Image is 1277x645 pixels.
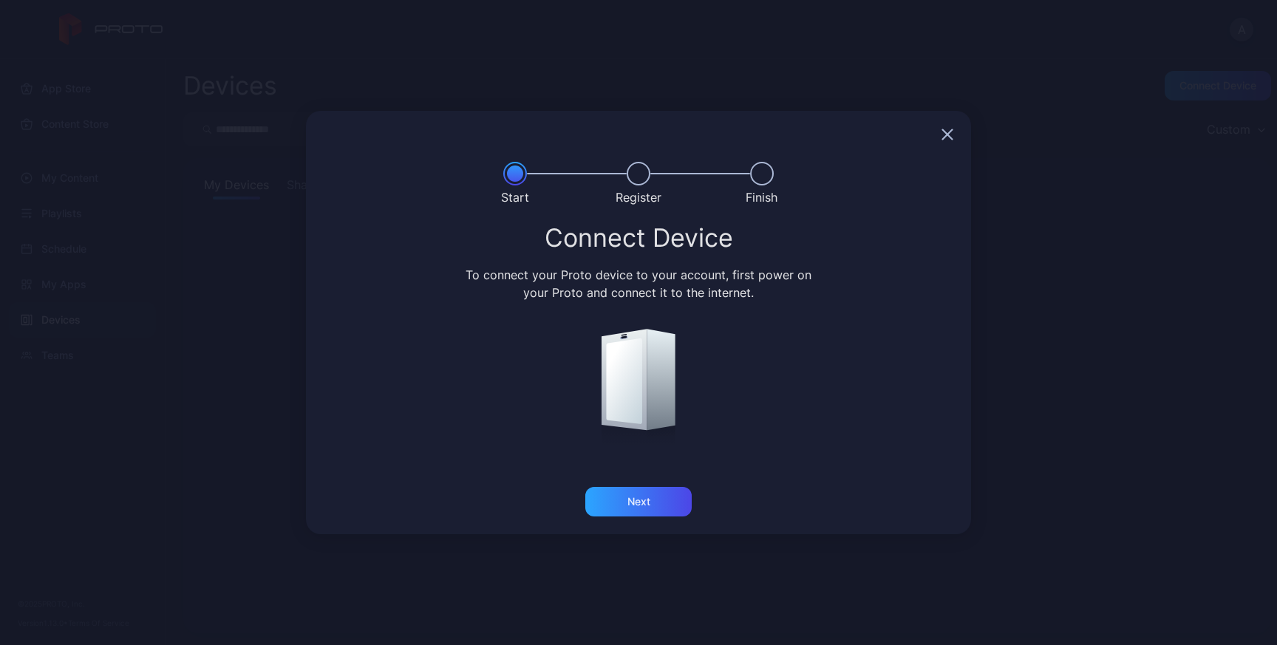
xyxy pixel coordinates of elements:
[585,487,692,516] button: Next
[501,188,529,206] div: Start
[616,188,661,206] div: Register
[324,225,953,251] div: Connect Device
[746,188,777,206] div: Finish
[463,266,814,301] div: To connect your Proto device to your account, first power on your Proto and connect it to the int...
[627,496,650,508] div: Next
